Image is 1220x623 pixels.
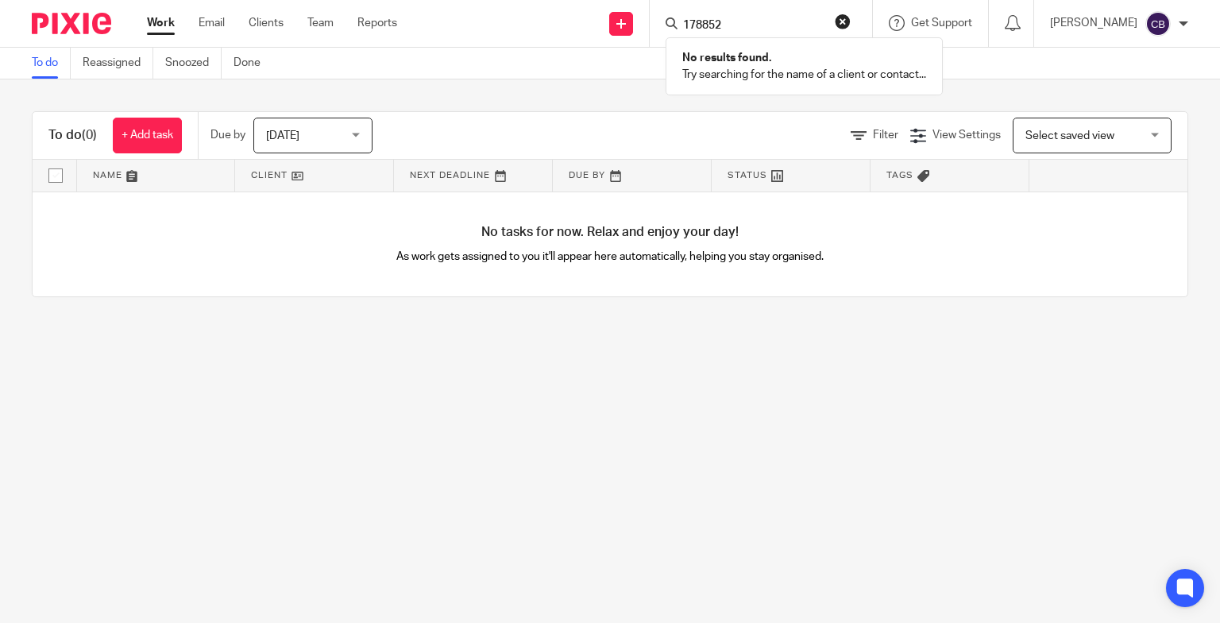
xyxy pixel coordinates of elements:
[873,130,898,141] span: Filter
[266,130,299,141] span: [DATE]
[113,118,182,153] a: + Add task
[1050,15,1137,31] p: [PERSON_NAME]
[82,129,97,141] span: (0)
[911,17,972,29] span: Get Support
[234,48,272,79] a: Done
[307,15,334,31] a: Team
[32,13,111,34] img: Pixie
[147,15,175,31] a: Work
[33,224,1187,241] h4: No tasks for now. Relax and enjoy your day!
[1145,11,1171,37] img: svg%3E
[48,127,97,144] h1: To do
[32,48,71,79] a: To do
[165,48,222,79] a: Snoozed
[322,249,899,265] p: As work gets assigned to you it'll appear here automatically, helping you stay organised.
[249,15,284,31] a: Clients
[681,19,824,33] input: Search
[932,130,1001,141] span: View Settings
[886,171,913,180] span: Tags
[1025,130,1114,141] span: Select saved view
[357,15,397,31] a: Reports
[835,14,851,29] button: Clear
[199,15,225,31] a: Email
[210,127,245,143] p: Due by
[83,48,153,79] a: Reassigned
